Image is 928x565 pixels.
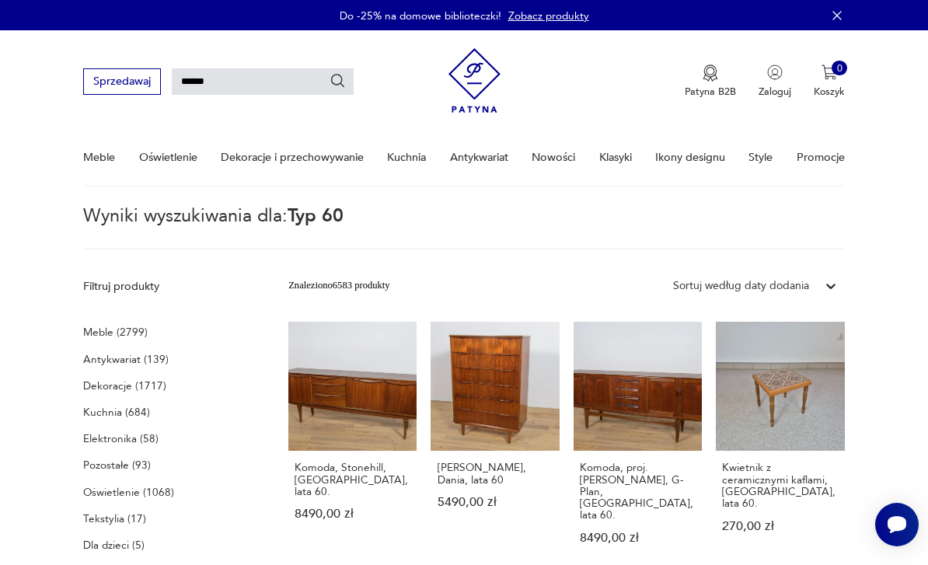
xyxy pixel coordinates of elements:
button: Zaloguj [759,65,791,99]
iframe: Smartsupp widget button [875,503,919,546]
p: 8490,00 zł [580,532,696,544]
div: Znaleziono 6583 produkty [288,278,389,294]
button: Szukaj [330,73,347,90]
h3: Komoda, proj. [PERSON_NAME], G-Plan, [GEOGRAPHIC_DATA], lata 60. [580,462,696,521]
a: Ikony designu [655,131,725,184]
img: Patyna - sklep z meblami i dekoracjami vintage [448,43,501,118]
p: Zaloguj [759,85,791,99]
a: Dekoracje i przechowywanie [221,131,364,184]
a: Ikona medaluPatyna B2B [685,65,736,99]
p: Filtruj produkty [83,279,255,295]
a: Promocje [797,131,845,184]
a: Antykwariat [450,131,508,184]
img: Ikona koszyka [822,65,837,80]
a: Elektronika (58) [83,429,159,448]
img: Ikonka użytkownika [767,65,783,80]
a: Tekstylia (17) [83,509,146,528]
a: Zobacz produkty [508,9,589,23]
p: Do -25% na domowe biblioteczki! [340,9,501,23]
h3: Komoda, Stonehill, [GEOGRAPHIC_DATA], lata 60. [295,462,410,497]
a: Dla dzieci (5) [83,535,145,555]
a: Kuchnia (684) [83,403,150,422]
a: Style [748,131,773,184]
h3: [PERSON_NAME], Dania, lata 60 [438,462,553,486]
a: Kuchnia [387,131,426,184]
a: Dekoracje (1717) [83,376,166,396]
a: Nowości [532,131,575,184]
div: 0 [832,61,847,76]
a: Meble [83,131,115,184]
div: Sortuj według daty dodania [673,278,809,294]
p: Wyniki wyszukiwania dla: [83,208,844,249]
img: Ikona medalu [703,65,718,82]
p: 270,00 zł [722,521,838,532]
button: 0Koszyk [814,65,845,99]
a: Meble (2799) [83,323,148,342]
a: Klasyki [599,131,632,184]
h3: Kwietnik z ceramicznymi kaflami, [GEOGRAPHIC_DATA], lata 60. [722,462,838,509]
a: Antykwariat (139) [83,350,169,369]
p: Patyna B2B [685,85,736,99]
button: Patyna B2B [685,65,736,99]
a: Oświetlenie [139,131,197,184]
p: Koszyk [814,85,845,99]
span: Typ 60 [288,204,344,228]
a: Pozostałe (93) [83,455,151,475]
p: 5490,00 zł [438,497,553,508]
button: Sprzedawaj [83,68,160,94]
a: Oświetlenie (1068) [83,483,174,502]
a: Sprzedawaj [83,78,160,87]
p: 8490,00 zł [295,508,410,520]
